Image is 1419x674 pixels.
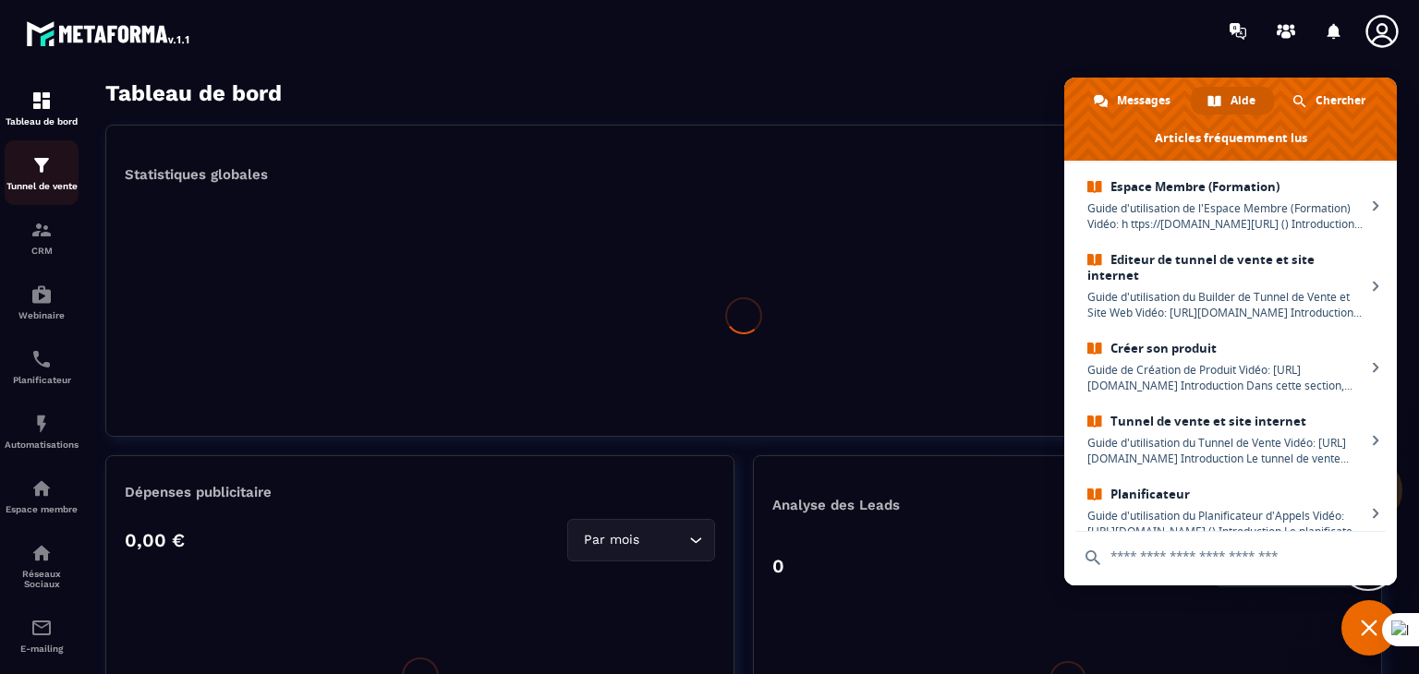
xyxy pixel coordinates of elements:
[772,497,1068,513] p: Analyse des Leads
[1087,487,1365,502] span: Planificateur
[1073,476,1389,549] a: PlanificateurGuide d'utilisation du Planificateur d'Appels Vidéo: [URL][DOMAIN_NAME] () Introduct...
[5,205,79,270] a: formationformationCRM
[30,90,53,112] img: formation
[5,528,79,603] a: social-networksocial-networkRéseaux Sociaux
[5,116,79,126] p: Tableau de bord
[5,644,79,654] p: E-mailing
[1087,435,1365,466] span: Guide d'utilisation du Tunnel de Vente Vidéo: [URL][DOMAIN_NAME] Introduction Le tunnel de vente ...
[30,348,53,370] img: scheduler
[5,270,79,334] a: automationsautomationsWebinaire
[1191,87,1274,114] a: Aide
[1087,179,1365,195] span: Espace Membre (Formation)
[5,603,79,668] a: emailemailE-mailing
[1073,242,1389,331] a: Editeur de tunnel de vente et site internetGuide d'utilisation du Builder de Tunnel de Vente et S...
[30,617,53,639] img: email
[125,166,268,183] p: Statistiques globales
[1341,600,1397,656] a: Fermer le chat
[30,542,53,564] img: social-network
[5,569,79,589] p: Réseaux Sociaux
[1231,87,1255,114] span: Aide
[567,519,715,561] div: Search for option
[1087,414,1365,429] span: Tunnel de vente et site internet
[30,154,53,176] img: formation
[1087,341,1365,356] span: Créer son produit
[30,413,53,435] img: automations
[643,530,685,550] input: Search for option
[1073,403,1389,476] a: Tunnel de vente et site internetGuide d'utilisation du Tunnel de Vente Vidéo: [URL][DOMAIN_NAME] ...
[5,375,79,385] p: Planificateur
[1073,331,1389,403] a: Créer son produitGuide de Création de Produit Vidéo: [URL][DOMAIN_NAME] Introduction Dans cette s...
[30,283,53,306] img: automations
[5,334,79,399] a: schedulerschedulerPlanificateur
[1316,87,1365,114] span: Chercher
[772,555,784,577] p: 0
[30,477,53,499] img: automations
[5,399,79,463] a: automationsautomationsAutomatisations
[5,310,79,320] p: Webinaire
[1087,508,1365,539] span: Guide d'utilisation du Planificateur d'Appels Vidéo: [URL][DOMAIN_NAME] () Introduction Le planif...
[125,484,715,500] p: Dépenses publicitaire
[579,530,643,550] span: Par mois
[1087,252,1365,283] span: Editeur de tunnel de vente et site internet
[1077,87,1189,114] a: Messages
[5,439,79,450] p: Automatisations
[30,219,53,241] img: formation
[5,181,79,191] p: Tunnel de vente
[1087,289,1365,320] span: Guide d'utilisation du Builder de Tunnel de Vente et Site Web Vidéo: [URL][DOMAIN_NAME] Introduct...
[1276,87,1384,114] a: Chercher
[105,80,282,106] h3: Tableau de bord
[1087,362,1365,393] span: Guide de Création de Produit Vidéo: [URL][DOMAIN_NAME] Introduction Dans cette section, vous alle...
[5,140,79,205] a: formationformationTunnel de vente
[1087,200,1365,232] span: Guide d'utilisation de l'Espace Membre (Formation) Vidéo: h ttps://[DOMAIN_NAME][URL] () Introduc...
[5,76,79,140] a: formationformationTableau de bord
[5,504,79,514] p: Espace membre
[5,463,79,528] a: automationsautomationsEspace membre
[125,529,185,551] p: 0,00 €
[1117,87,1170,114] span: Messages
[5,246,79,256] p: CRM
[1073,169,1389,242] a: Espace Membre (Formation)Guide d'utilisation de l'Espace Membre (Formation) Vidéo: h ttps://[DOMA...
[26,17,192,50] img: logo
